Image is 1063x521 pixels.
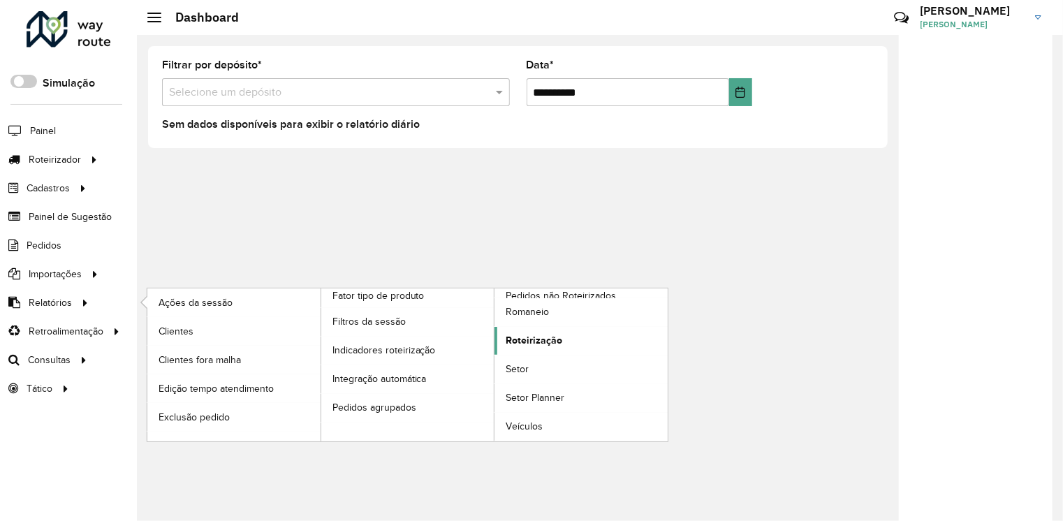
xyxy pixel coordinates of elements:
span: Retroalimentação [29,324,103,339]
span: Importações [29,267,82,281]
a: Exclusão pedido [147,403,321,431]
span: [PERSON_NAME] [920,18,1025,31]
a: Romaneio [494,298,668,326]
a: Veículos [494,413,668,441]
a: Integração automática [321,365,494,393]
label: Sem dados disponíveis para exibir o relatório diário [162,116,420,133]
span: Exclusão pedido [159,410,230,425]
a: Pedidos agrupados [321,394,494,422]
span: Ações da sessão [159,295,233,310]
span: Clientes [159,324,193,339]
button: Choose Date [729,78,753,106]
a: Filtros da sessão [321,308,494,336]
span: Painel de Sugestão [29,210,112,224]
span: Pedidos agrupados [332,400,416,415]
span: Pedidos não Roteirizados [506,288,616,303]
span: Veículos [506,419,543,434]
label: Data [527,57,555,73]
span: Setor Planner [506,390,564,405]
span: Integração automática [332,372,427,386]
label: Simulação [43,75,95,91]
span: Consultas [28,353,71,367]
h3: [PERSON_NAME] [920,4,1025,17]
span: Cadastros [27,181,70,196]
span: Clientes fora malha [159,353,241,367]
a: Clientes fora malha [147,346,321,374]
span: Filtros da sessão [332,314,406,329]
span: Edição tempo atendimento [159,381,274,396]
a: Setor [494,355,668,383]
span: Roteirização [506,333,562,348]
a: Roteirização [494,327,668,355]
h2: Dashboard [161,10,239,25]
span: Relatórios [29,295,72,310]
span: Indicadores roteirização [332,343,436,358]
span: Romaneio [506,304,549,319]
span: Fator tipo de produto [332,288,425,303]
a: Pedidos não Roteirizados [321,288,668,441]
a: Indicadores roteirização [321,337,494,365]
a: Ações da sessão [147,288,321,316]
a: Contato Rápido [886,3,916,33]
span: Roteirizador [29,152,81,167]
a: Edição tempo atendimento [147,374,321,402]
label: Filtrar por depósito [162,57,262,73]
span: Tático [27,381,52,396]
a: Clientes [147,317,321,345]
a: Fator tipo de produto [147,288,494,441]
span: Setor [506,362,529,376]
span: Pedidos [27,238,61,253]
span: Painel [30,124,56,138]
a: Setor Planner [494,384,668,412]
